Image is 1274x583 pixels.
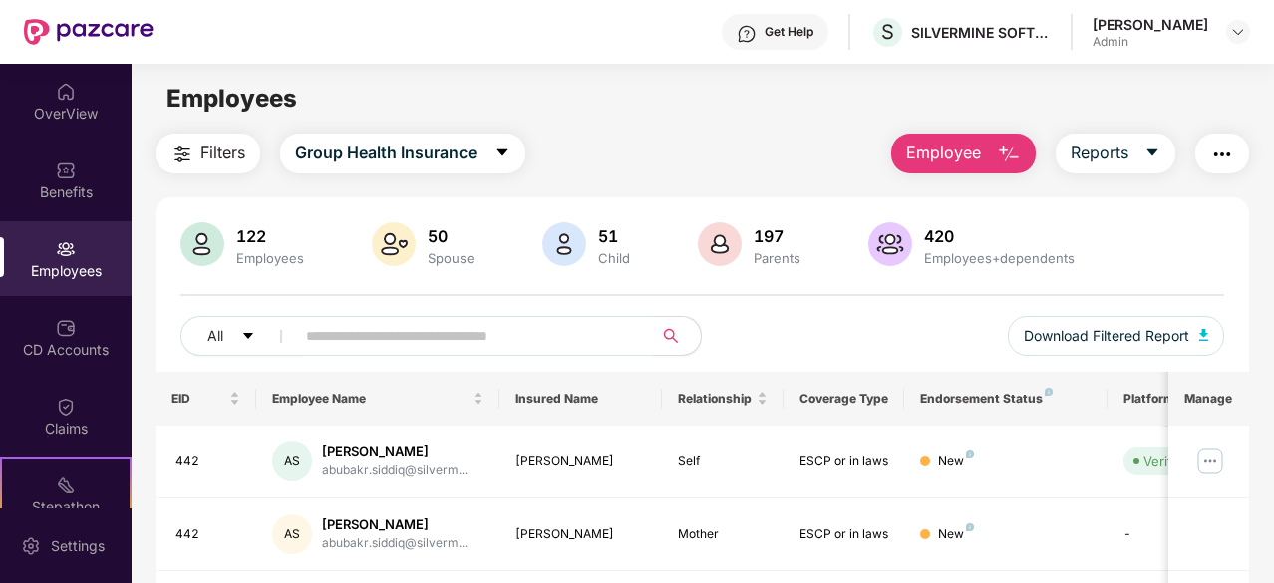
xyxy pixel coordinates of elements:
span: Relationship [678,391,753,407]
img: svg+xml;base64,PHN2ZyBpZD0iSG9tZSIgeG1sbnM9Imh0dHA6Ly93d3cudzMub3JnLzIwMDAvc3ZnIiB3aWR0aD0iMjAiIG... [56,82,76,102]
div: 122 [232,226,308,246]
div: Platform Status [1123,391,1233,407]
img: svg+xml;base64,PHN2ZyB4bWxucz0iaHR0cDovL3d3dy53My5vcmcvMjAwMC9zdmciIHdpZHRoPSIyNCIgaGVpZ2h0PSIyNC... [170,143,194,166]
img: svg+xml;base64,PHN2ZyB4bWxucz0iaHR0cDovL3d3dy53My5vcmcvMjAwMC9zdmciIHdpZHRoPSIyNCIgaGVpZ2h0PSIyNC... [1210,143,1234,166]
th: EID [156,372,257,426]
span: caret-down [241,329,255,345]
img: svg+xml;base64,PHN2ZyB4bWxucz0iaHR0cDovL3d3dy53My5vcmcvMjAwMC9zdmciIHhtbG5zOnhsaW5rPSJodHRwOi8vd3... [698,222,742,266]
img: svg+xml;base64,PHN2ZyBpZD0iQ0RfQWNjb3VudHMiIGRhdGEtbmFtZT0iQ0QgQWNjb3VudHMiIHhtbG5zPSJodHRwOi8vd3... [56,318,76,338]
div: 50 [424,226,478,246]
img: svg+xml;base64,PHN2ZyB4bWxucz0iaHR0cDovL3d3dy53My5vcmcvMjAwMC9zdmciIHhtbG5zOnhsaW5rPSJodHRwOi8vd3... [542,222,586,266]
div: Settings [45,536,111,556]
th: Coverage Type [784,372,905,426]
img: svg+xml;base64,PHN2ZyBpZD0iQ2xhaW0iIHhtbG5zPSJodHRwOi8vd3d3LnczLm9yZy8yMDAwL3N2ZyIgd2lkdGg9IjIwIi... [56,397,76,417]
img: svg+xml;base64,PHN2ZyB4bWxucz0iaHR0cDovL3d3dy53My5vcmcvMjAwMC9zdmciIHhtbG5zOnhsaW5rPSJodHRwOi8vd3... [997,143,1021,166]
div: AS [272,441,312,481]
img: svg+xml;base64,PHN2ZyBpZD0iU2V0dGluZy0yMHgyMCIgeG1sbnM9Imh0dHA6Ly93d3cudzMub3JnLzIwMDAvc3ZnIiB3aW... [21,536,41,556]
button: Allcaret-down [180,316,302,356]
img: svg+xml;base64,PHN2ZyB4bWxucz0iaHR0cDovL3d3dy53My5vcmcvMjAwMC9zdmciIHhtbG5zOnhsaW5rPSJodHRwOi8vd3... [372,222,416,266]
div: New [938,525,974,544]
img: manageButton [1194,445,1226,477]
span: S [881,20,894,44]
th: Relationship [662,372,784,426]
img: svg+xml;base64,PHN2ZyB4bWxucz0iaHR0cDovL3d3dy53My5vcmcvMjAwMC9zdmciIHdpZHRoPSIyMSIgaGVpZ2h0PSIyMC... [56,475,76,495]
div: Spouse [424,250,478,266]
div: Verified [1143,451,1191,471]
th: Insured Name [499,372,662,426]
span: Employee [906,141,981,165]
span: caret-down [1144,145,1160,162]
div: [PERSON_NAME] [322,515,468,534]
div: Get Help [765,24,813,40]
span: Reports [1071,141,1128,165]
div: Admin [1093,34,1208,50]
button: Reportscaret-down [1056,134,1175,173]
div: ESCP or in laws [799,452,889,471]
img: New Pazcare Logo [24,19,154,45]
button: Group Health Insurancecaret-down [280,134,525,173]
img: svg+xml;base64,PHN2ZyB4bWxucz0iaHR0cDovL3d3dy53My5vcmcvMjAwMC9zdmciIHdpZHRoPSI4IiBoZWlnaHQ9IjgiIH... [1045,388,1053,396]
span: Group Health Insurance [295,141,477,165]
img: svg+xml;base64,PHN2ZyBpZD0iQmVuZWZpdHMiIHhtbG5zPSJodHRwOi8vd3d3LnczLm9yZy8yMDAwL3N2ZyIgd2lkdGg9Ij... [56,160,76,180]
div: Mother [678,525,768,544]
img: svg+xml;base64,PHN2ZyBpZD0iRHJvcGRvd24tMzJ4MzIiIHhtbG5zPSJodHRwOi8vd3d3LnczLm9yZy8yMDAwL3N2ZyIgd2... [1230,24,1246,40]
button: Filters [156,134,260,173]
div: [PERSON_NAME] [515,452,646,471]
div: Employees+dependents [920,250,1079,266]
img: svg+xml;base64,PHN2ZyB4bWxucz0iaHR0cDovL3d3dy53My5vcmcvMjAwMC9zdmciIHdpZHRoPSI4IiBoZWlnaHQ9IjgiIH... [966,523,974,531]
div: Endorsement Status [920,391,1091,407]
th: Employee Name [256,372,499,426]
div: [PERSON_NAME] [322,442,468,461]
div: 51 [594,226,634,246]
span: Employees [166,84,297,113]
div: Self [678,452,768,471]
img: svg+xml;base64,PHN2ZyB4bWxucz0iaHR0cDovL3d3dy53My5vcmcvMjAwMC9zdmciIHhtbG5zOnhsaW5rPSJodHRwOi8vd3... [1199,329,1209,341]
img: svg+xml;base64,PHN2ZyB4bWxucz0iaHR0cDovL3d3dy53My5vcmcvMjAwMC9zdmciIHhtbG5zOnhsaW5rPSJodHRwOi8vd3... [868,222,912,266]
span: search [652,328,691,344]
div: 197 [750,226,804,246]
div: Employees [232,250,308,266]
th: Manage [1168,372,1249,426]
span: EID [171,391,226,407]
div: 420 [920,226,1079,246]
div: ESCP or in laws [799,525,889,544]
img: svg+xml;base64,PHN2ZyBpZD0iRW1wbG95ZWVzIiB4bWxucz0iaHR0cDovL3d3dy53My5vcmcvMjAwMC9zdmciIHdpZHRoPS... [56,239,76,259]
div: abubakr.siddiq@silverm... [322,534,468,553]
span: caret-down [494,145,510,162]
div: 442 [175,525,241,544]
img: svg+xml;base64,PHN2ZyBpZD0iSGVscC0zMngzMiIgeG1sbnM9Imh0dHA6Ly93d3cudzMub3JnLzIwMDAvc3ZnIiB3aWR0aD... [737,24,757,44]
td: - [1108,498,1249,571]
button: Download Filtered Report [1008,316,1225,356]
span: Employee Name [272,391,469,407]
span: Download Filtered Report [1024,325,1189,347]
button: Employee [891,134,1036,173]
div: Child [594,250,634,266]
div: SILVERMINE SOFTWARE INDIA PRIVATE LIMITED [911,23,1051,42]
div: Parents [750,250,804,266]
div: AS [272,514,312,554]
div: abubakr.siddiq@silverm... [322,461,468,480]
div: New [938,452,974,471]
button: search [652,316,702,356]
span: Filters [200,141,245,165]
div: 442 [175,452,241,471]
img: svg+xml;base64,PHN2ZyB4bWxucz0iaHR0cDovL3d3dy53My5vcmcvMjAwMC9zdmciIHdpZHRoPSI4IiBoZWlnaHQ9IjgiIH... [966,450,974,458]
span: All [207,325,223,347]
div: Stepathon [2,497,130,517]
img: svg+xml;base64,PHN2ZyB4bWxucz0iaHR0cDovL3d3dy53My5vcmcvMjAwMC9zdmciIHhtbG5zOnhsaW5rPSJodHRwOi8vd3... [180,222,224,266]
div: [PERSON_NAME] [1093,15,1208,34]
div: [PERSON_NAME] [515,525,646,544]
